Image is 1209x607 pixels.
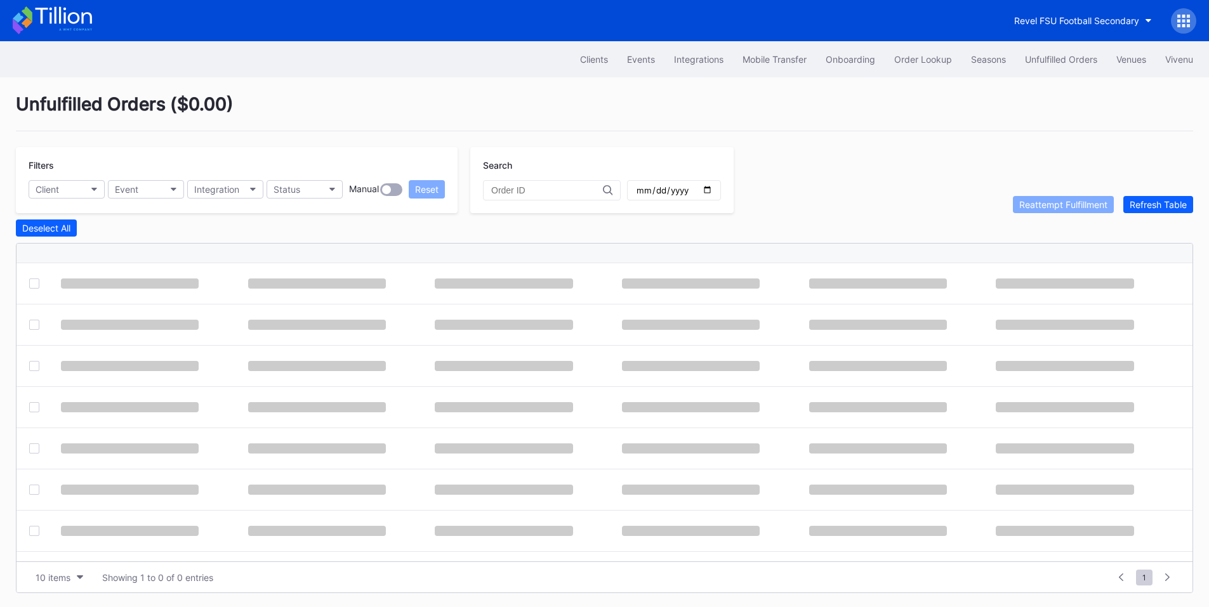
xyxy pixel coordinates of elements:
[1136,570,1153,585] span: 1
[415,184,439,195] div: Reset
[733,48,816,71] button: Mobile Transfer
[1019,199,1107,210] div: Reattempt Fulfillment
[885,48,961,71] button: Order Lookup
[826,54,875,65] div: Onboarding
[267,180,343,199] button: Status
[36,572,70,583] div: 10 items
[1156,48,1203,71] button: Vivenu
[1165,54,1193,65] div: Vivenu
[108,180,184,199] button: Event
[409,180,445,199] button: Reset
[618,48,664,71] button: Events
[194,184,239,195] div: Integration
[349,183,379,196] div: Manual
[1123,196,1193,213] button: Refresh Table
[1025,54,1097,65] div: Unfulfilled Orders
[483,160,721,171] div: Search
[29,569,89,586] button: 10 items
[1013,196,1114,213] button: Reattempt Fulfillment
[29,160,445,171] div: Filters
[36,184,59,195] div: Client
[187,180,263,199] button: Integration
[816,48,885,71] button: Onboarding
[894,54,952,65] div: Order Lookup
[627,54,655,65] div: Events
[1005,9,1161,32] button: Revel FSU Football Secondary
[102,572,213,583] div: Showing 1 to 0 of 0 entries
[961,48,1015,71] button: Seasons
[664,48,733,71] button: Integrations
[1107,48,1156,71] button: Venues
[22,223,70,233] div: Deselect All
[16,219,77,237] button: Deselect All
[1014,15,1139,26] div: Revel FSU Football Secondary
[571,48,618,71] button: Clients
[971,54,1006,65] div: Seasons
[29,180,105,199] button: Client
[1116,54,1146,65] div: Venues
[1130,199,1187,210] div: Refresh Table
[743,54,807,65] div: Mobile Transfer
[16,93,1193,131] div: Unfulfilled Orders ( $0.00 )
[580,54,608,65] div: Clients
[274,184,300,195] div: Status
[674,54,723,65] div: Integrations
[115,184,138,195] div: Event
[1015,48,1107,71] button: Unfulfilled Orders
[491,185,603,195] input: Order ID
